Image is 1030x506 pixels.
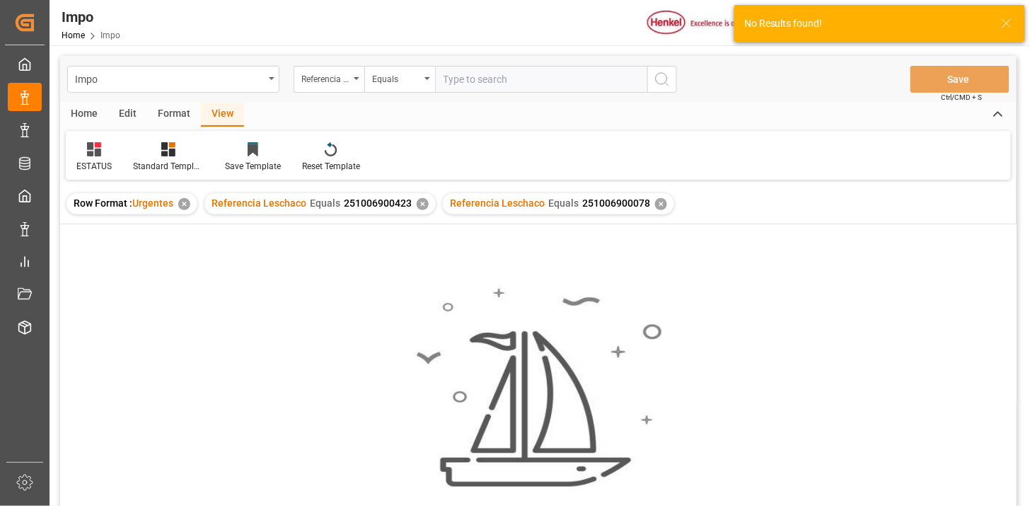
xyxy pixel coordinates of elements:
[942,92,983,103] span: Ctrl/CMD + S
[344,197,412,209] span: 251006900423
[548,197,579,209] span: Equals
[310,197,340,209] span: Equals
[435,66,647,93] input: Type to search
[744,16,988,31] div: No Results found!
[225,160,281,173] div: Save Template
[76,160,112,173] div: ESTATUS
[372,69,420,86] div: Equals
[301,69,349,86] div: Referencia Leschaco
[294,66,364,93] button: open menu
[450,197,545,209] span: Referencia Leschaco
[655,198,667,210] div: ✕
[75,69,264,87] div: Impo
[201,103,244,127] div: View
[364,66,435,93] button: open menu
[60,103,108,127] div: Home
[147,103,201,127] div: Format
[62,6,120,28] div: Impo
[62,30,85,40] a: Home
[417,198,429,210] div: ✕
[302,160,360,173] div: Reset Template
[74,197,132,209] span: Row Format :
[212,197,306,209] span: Referencia Leschaco
[178,198,190,210] div: ✕
[647,11,766,35] img: Henkel%20logo.jpg_1689854090.jpg
[67,66,279,93] button: open menu
[108,103,147,127] div: Edit
[647,66,677,93] button: search button
[132,197,173,209] span: Urgentes
[133,160,204,173] div: Standard Templates
[582,197,650,209] span: 251006900078
[415,287,662,489] img: smooth_sailing.jpeg
[910,66,1009,93] button: Save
